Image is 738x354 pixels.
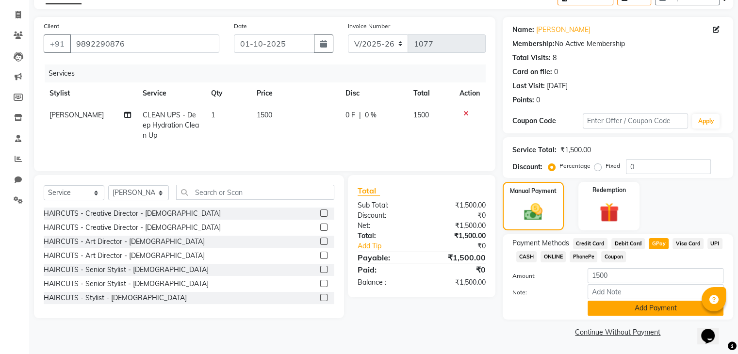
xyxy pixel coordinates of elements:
label: Redemption [592,186,626,194]
span: 0 % [365,110,377,120]
div: ₹1,500.00 [422,221,493,231]
span: | [359,110,361,120]
div: ₹1,500.00 [422,231,493,241]
span: CASH [516,251,537,262]
div: HAIRCUTS - Creative Director - [DEMOGRAPHIC_DATA] [44,209,221,219]
div: ₹1,500.00 [422,277,493,288]
div: No Active Membership [512,39,723,49]
input: Search by Name/Mobile/Email/Code [70,34,219,53]
span: GPay [649,238,669,249]
div: Total Visits: [512,53,551,63]
div: ₹1,500.00 [422,252,493,263]
span: PhonePe [570,251,597,262]
div: Card on file: [512,67,552,77]
input: Search or Scan [176,185,334,200]
div: Balance : [350,277,422,288]
div: Payable: [350,252,422,263]
div: HAIRCUTS - Creative Director - [DEMOGRAPHIC_DATA] [44,223,221,233]
label: Invoice Number [348,22,390,31]
iframe: chat widget [697,315,728,344]
span: Total [358,186,380,196]
input: Amount [588,268,723,283]
th: Qty [205,82,251,104]
div: Discount: [350,210,422,221]
div: [DATE] [547,81,568,91]
div: Coupon Code [512,116,583,126]
span: Coupon [601,251,626,262]
th: Total [408,82,454,104]
div: Services [45,64,493,82]
label: Percentage [559,161,590,170]
span: UPI [707,238,722,249]
div: Discount: [512,162,542,172]
div: ₹0 [422,210,493,221]
span: 1500 [413,111,429,119]
div: 0 [536,95,540,105]
label: Fixed [606,161,620,170]
div: Service Total: [512,145,557,155]
div: Membership: [512,39,555,49]
div: Sub Total: [350,200,422,210]
th: Disc [340,82,408,104]
button: Add Payment [588,301,723,316]
th: Action [454,82,486,104]
span: Visa Card [672,238,704,249]
input: Enter Offer / Coupon Code [583,113,689,129]
div: ₹1,500.00 [422,200,493,210]
div: HAIRCUTS - Art Director - [DEMOGRAPHIC_DATA] [44,251,205,261]
label: Amount: [505,272,580,280]
th: Service [137,82,205,104]
span: CLEAN UPS - Deep Hydration Clean Up [143,111,199,140]
th: Stylist [44,82,137,104]
div: HAIRCUTS - Senior Stylist - [DEMOGRAPHIC_DATA] [44,279,209,289]
div: ₹0 [422,264,493,275]
span: Payment Methods [512,238,569,248]
div: ₹0 [433,241,492,251]
button: Apply [692,114,720,129]
a: Add Tip [350,241,433,251]
div: HAIRCUTS - Stylist - [DEMOGRAPHIC_DATA] [44,293,187,303]
div: 8 [553,53,557,63]
div: Paid: [350,264,422,275]
span: Credit Card [573,238,608,249]
img: _cash.svg [518,201,548,223]
div: 0 [554,67,558,77]
span: 1500 [257,111,272,119]
div: Net: [350,221,422,231]
span: ONLINE [541,251,566,262]
button: +91 [44,34,71,53]
label: Client [44,22,59,31]
div: Total: [350,231,422,241]
div: Name: [512,25,534,35]
a: [PERSON_NAME] [536,25,590,35]
a: Continue Without Payment [505,327,731,338]
th: Price [251,82,340,104]
img: _gift.svg [593,200,625,225]
div: HAIRCUTS - Art Director - [DEMOGRAPHIC_DATA] [44,237,205,247]
div: Points: [512,95,534,105]
span: ⁠[PERSON_NAME] [49,111,104,119]
label: Manual Payment [510,187,557,195]
label: Note: [505,288,580,297]
label: Date [234,22,247,31]
div: Last Visit: [512,81,545,91]
input: Add Note [588,284,723,299]
span: 0 F [345,110,355,120]
div: HAIRCUTS - Senior Stylist - [DEMOGRAPHIC_DATA] [44,265,209,275]
span: Debit Card [611,238,645,249]
div: ₹1,500.00 [560,145,591,155]
span: 1 [211,111,215,119]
